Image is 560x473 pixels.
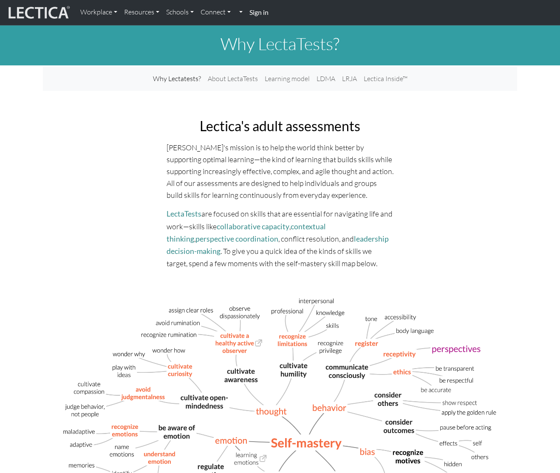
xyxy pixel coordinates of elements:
[167,222,326,243] a: contextual thinking
[261,70,313,87] a: Learning model
[6,5,70,21] img: lecticalive
[360,70,411,87] a: Lectica Inside™
[339,70,360,87] a: LRJA
[167,208,393,269] p: are focused on skills that are essential for navigating life and work—skills like , , , conflict ...
[167,141,393,201] p: [PERSON_NAME]'s mission is to help the world think better by supporting optimal learning—the kind...
[313,70,339,87] a: LDMA
[121,3,163,21] a: Resources
[204,70,261,87] a: About LectaTests
[163,3,197,21] a: Schools
[197,3,234,21] a: Connect
[249,8,269,16] strong: Sign in
[195,234,278,243] a: perspective coordination
[43,34,517,54] h1: Why LectaTests?
[167,118,393,134] h2: Lectica's adult assessments
[150,70,204,87] a: Why Lectatests?
[217,222,289,231] a: collaborative capacity
[167,209,201,218] a: LectaTests
[77,3,121,21] a: Workplace
[167,234,389,256] a: leadership decision-making
[246,3,272,22] a: Sign in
